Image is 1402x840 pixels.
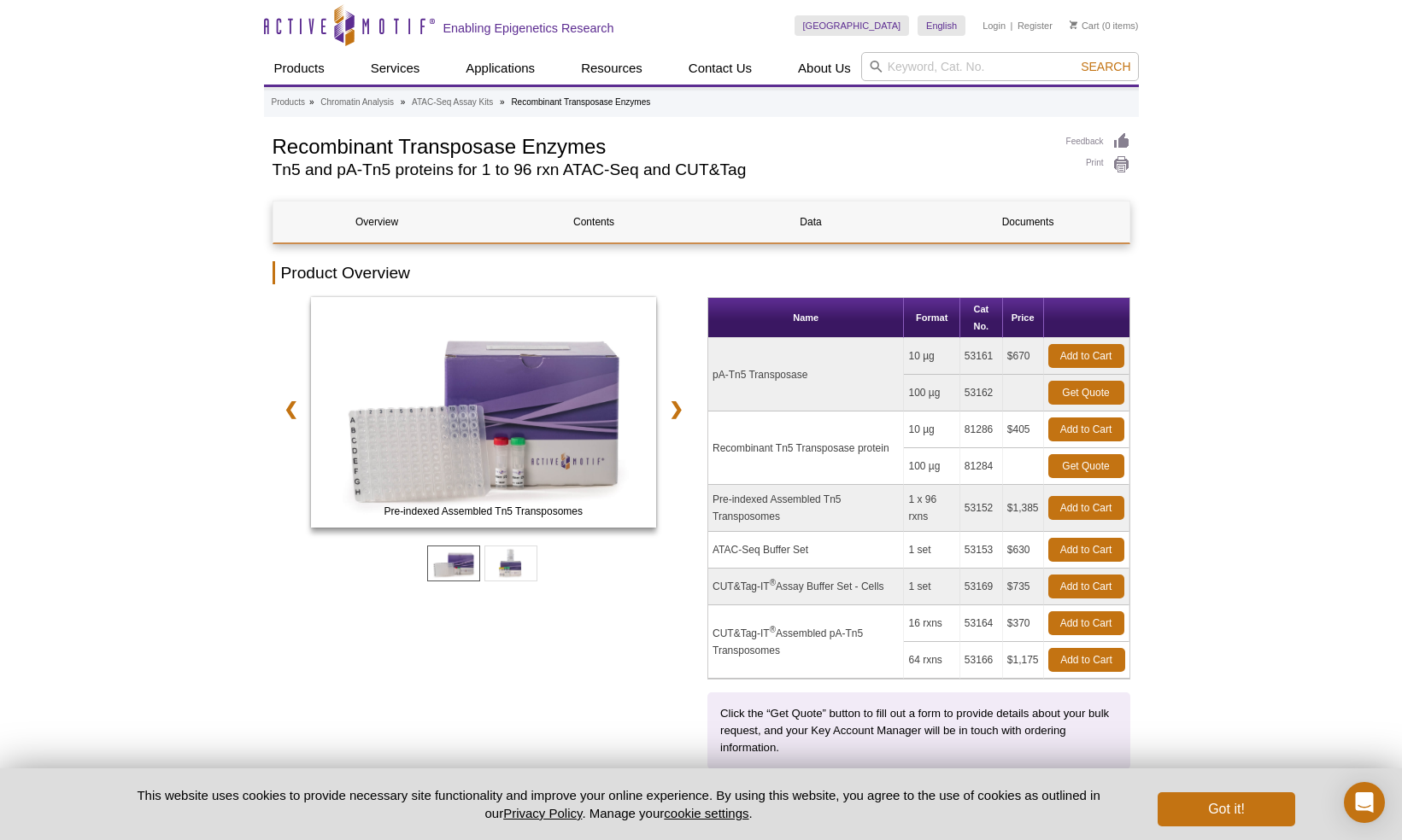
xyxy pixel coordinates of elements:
[983,20,1006,32] a: Login
[1344,782,1385,823] div: Open Intercom Messenger
[708,338,904,411] td: pA-Tn5 Transposase
[960,298,1003,338] th: Cat No.
[500,97,505,107] li: »
[412,95,493,110] a: ATAC-Seq Assay Kits
[904,485,959,532] td: 1 x 96 rxns
[1011,15,1013,36] li: |
[1003,532,1044,569] td: $630
[678,52,762,85] a: Contact Us
[273,389,309,429] a: ❮
[1048,344,1124,368] a: Add to Cart
[1048,575,1124,598] a: Add to Cart
[311,297,657,533] a: ATAC-Seq Kit
[795,15,910,36] a: [GEOGRAPHIC_DATA]
[1076,59,1135,74] button: Search
[311,297,657,528] img: Pre-indexed Assembled Tn5 Transposomes
[273,132,1049,158] h1: Recombinant Transposase Enzymes
[455,52,545,85] a: Applications
[511,97,650,107] li: Recombinant Transposase Enzymes
[904,375,959,411] td: 100 µg
[960,375,1003,411] td: 53162
[108,786,1130,822] p: This website uses cookies to provide necessary site functionality and improve your online experie...
[1070,20,1077,29] img: Your Cart
[664,806,748,820] button: cookie settings
[708,532,904,569] td: ATAC-Seq Buffer Set
[904,532,959,569] td: 1 set
[708,485,904,532] td: Pre-indexed Assembled Tn5 Transposomes
[960,569,1003,605] td: 53169
[1003,605,1044,642] td: $370
[571,52,653,85] a: Resources
[861,52,1139,81] input: Keyword, Cat. No.
[960,605,1003,642] td: 53164
[904,338,959,375] td: 10 µg
[1066,155,1130,174] a: Print
[1048,538,1124,562] a: Add to Cart
[401,97,406,107] li: »
[443,20,614,36] h2: Enabling Epigenetics Research
[904,569,959,605] td: 1 set
[904,298,959,338] th: Format
[904,642,959,679] td: 64 rxns
[658,389,695,429] a: ❯
[361,52,431,85] a: Services
[272,95,305,110] a: Products
[1048,454,1124,478] a: Get Quote
[918,15,965,36] a: English
[273,162,1049,178] h2: Tn5 and pA-Tn5 proteins for 1 to 96 rxn ATAC-Seq and CUT&Tag
[1048,648,1125,672] a: Add to Cart
[264,52,335,85] a: Products
[708,605,904,679] td: CUT&Tag-IT Assembled pA-Tn5 Transposomes
[1003,569,1044,605] td: $735
[960,485,1003,532] td: 53152
[924,201,1132,242] a: Documents
[1158,792,1294,826] button: Got it!
[708,411,904,485] td: Recombinant Tn5 Transposase protein
[320,95,394,110] a: Chromatin Analysis
[960,532,1003,569] td: 53153
[490,201,698,242] a: Contents
[273,261,1130,284] h2: Product Overview
[314,503,653,520] span: Pre-indexed Assembled Tn5 Transposomes
[1003,642,1044,679] td: $1,175
[960,448,1003,485] td: 81284
[503,806,582,820] a: Privacy Policy
[770,578,776,587] sup: ®
[1070,20,1100,32] a: Cart
[707,201,915,242] a: Data
[1018,20,1053,32] a: Register
[904,448,959,485] td: 100 µg
[960,642,1003,679] td: 53166
[1048,417,1124,441] a: Add to Cart
[720,705,1117,756] p: Click the “Get Quote” button to fill out a form to provide details about your bulk request, and y...
[1003,338,1044,375] td: $670
[273,201,481,242] a: Overview
[1081,60,1130,73] span: Search
[960,411,1003,448] td: 81286
[960,338,1003,375] td: 53161
[1003,411,1044,448] td: $405
[309,97,314,107] li: »
[1048,496,1124,520] a: Add to Cart
[1048,611,1124,635] a: Add to Cart
[904,605,959,642] td: 16 rxns
[1048,381,1124,405] a: Get Quote
[904,411,959,448] td: 10 µg
[770,625,776,634] sup: ®
[1003,298,1044,338] th: Price
[1003,485,1044,532] td: $1,385
[788,52,861,85] a: About Us
[708,569,904,605] td: CUT&Tag-IT Assay Buffer Set - Cells
[708,298,904,338] th: Name
[1066,132,1130,151] a: Feedback
[1070,15,1139,36] li: (0 items)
